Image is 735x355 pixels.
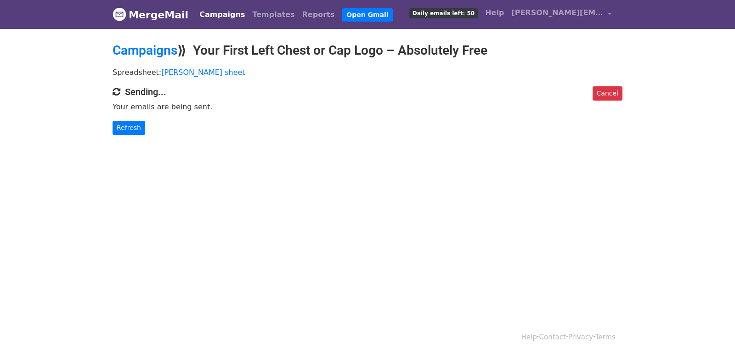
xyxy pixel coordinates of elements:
[113,5,188,24] a: MergeMail
[113,86,622,97] h4: Sending...
[595,333,616,341] a: Terms
[113,43,622,58] h2: ⟫ Your First Left Chest or Cap Logo – Absolutely Free
[249,6,298,24] a: Templates
[196,6,249,24] a: Campaigns
[113,43,177,58] a: Campaigns
[161,68,245,77] a: [PERSON_NAME] sheet
[113,102,622,112] p: Your emails are being sent.
[113,7,126,21] img: MergeMail logo
[481,4,508,22] a: Help
[508,4,615,25] a: [PERSON_NAME][EMAIL_ADDRESS][DOMAIN_NAME]
[521,333,537,341] a: Help
[113,68,622,77] p: Spreadsheet:
[299,6,339,24] a: Reports
[406,4,481,22] a: Daily emails left: 50
[593,86,622,101] a: Cancel
[113,121,145,135] a: Refresh
[511,7,603,18] span: [PERSON_NAME][EMAIL_ADDRESS][DOMAIN_NAME]
[539,333,566,341] a: Contact
[409,8,478,18] span: Daily emails left: 50
[342,8,393,22] a: Open Gmail
[568,333,593,341] a: Privacy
